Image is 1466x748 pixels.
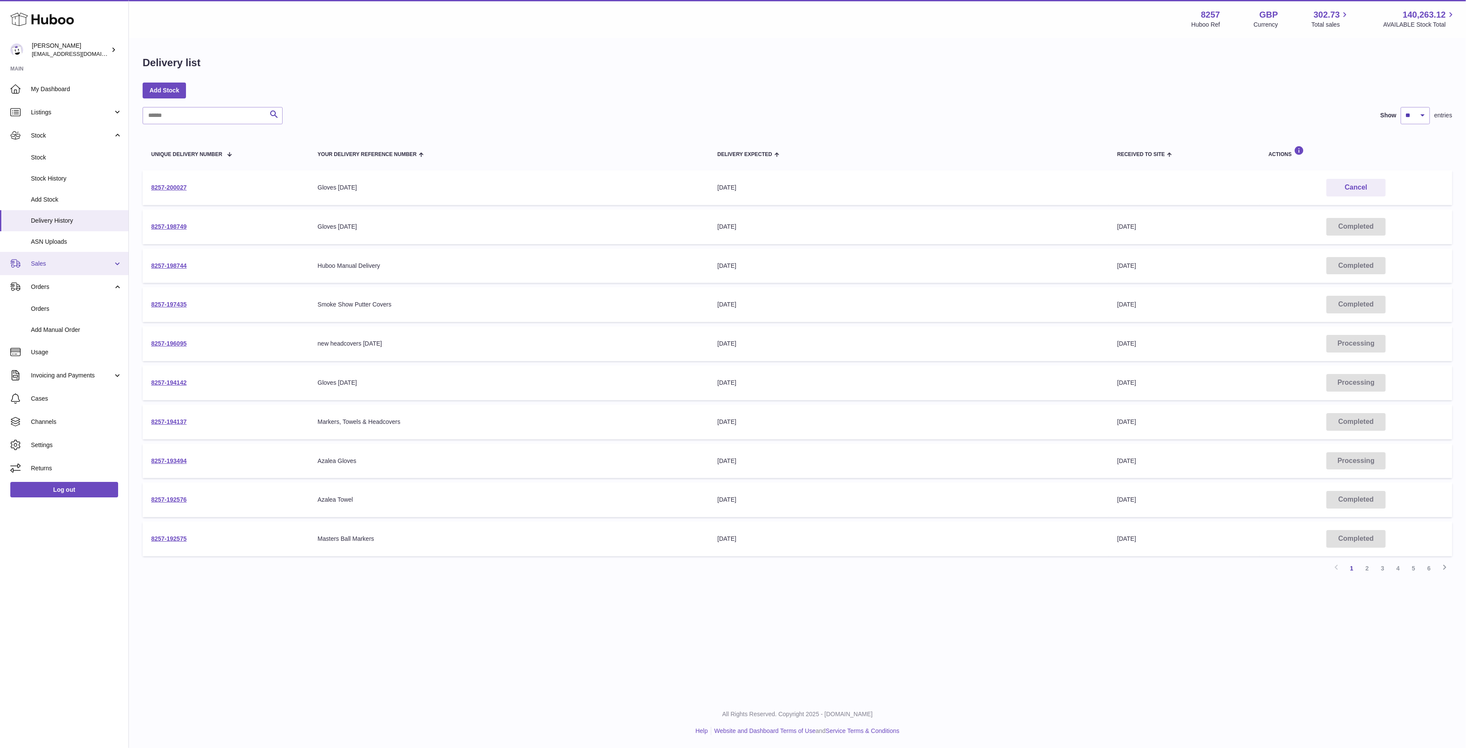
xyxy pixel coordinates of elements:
[1421,561,1437,576] a: 6
[151,223,187,230] a: 8257-198749
[717,262,1100,270] div: [DATE]
[1117,379,1136,386] span: [DATE]
[1259,9,1278,21] strong: GBP
[1383,21,1456,29] span: AVAILABLE Stock Total
[31,85,122,93] span: My Dashboard
[151,535,187,542] a: 8257-192575
[317,418,700,426] div: Markers, Towels & Headcovers
[1381,111,1396,120] label: Show
[31,132,113,140] span: Stock
[151,152,222,157] span: Unique Delivery Number
[1311,21,1350,29] span: Total sales
[1434,111,1452,120] span: entries
[31,175,122,183] span: Stock History
[317,496,700,504] div: Azalea Towel
[317,340,700,348] div: new headcovers [DATE]
[1383,9,1456,29] a: 140,263.12 AVAILABLE Stock Total
[31,196,122,204] span: Add Stock
[1117,340,1136,347] span: [DATE]
[1117,152,1165,157] span: Received to Site
[31,238,122,246] span: ASN Uploads
[1117,301,1136,308] span: [DATE]
[714,727,816,734] a: Website and Dashboard Terms of Use
[717,300,1100,309] div: [DATE]
[695,727,708,734] a: Help
[31,441,122,449] span: Settings
[317,300,700,309] div: Smoke Show Putter Covers
[143,83,186,98] a: Add Stock
[717,535,1100,543] div: [DATE]
[151,340,187,347] a: 8257-196095
[1403,9,1446,21] span: 140,263.12
[1311,9,1350,29] a: 302.73 Total sales
[1326,179,1386,196] button: Cancel
[1117,457,1136,464] span: [DATE]
[31,418,122,426] span: Channels
[136,710,1459,718] p: All Rights Reserved. Copyright 2025 - [DOMAIN_NAME]
[1201,9,1220,21] strong: 8257
[1406,561,1421,576] a: 5
[317,152,417,157] span: Your Delivery Reference Number
[717,496,1100,504] div: [DATE]
[317,457,700,465] div: Azalea Gloves
[1117,496,1136,503] span: [DATE]
[31,260,113,268] span: Sales
[10,43,23,56] img: don@skinsgolf.com
[1117,262,1136,269] span: [DATE]
[31,395,122,403] span: Cases
[151,184,187,191] a: 8257-200027
[1117,223,1136,230] span: [DATE]
[151,301,187,308] a: 8257-197435
[1117,418,1136,425] span: [DATE]
[31,326,122,334] span: Add Manual Order
[1359,561,1375,576] a: 2
[151,418,187,425] a: 8257-194137
[31,283,113,291] span: Orders
[1117,535,1136,542] span: [DATE]
[143,56,201,70] h1: Delivery list
[32,50,126,57] span: [EMAIL_ADDRESS][DOMAIN_NAME]
[317,262,700,270] div: Huboo Manual Delivery
[717,152,772,157] span: Delivery Expected
[1254,21,1278,29] div: Currency
[31,348,122,356] span: Usage
[826,727,899,734] a: Service Terms & Conditions
[317,379,700,387] div: Gloves [DATE]
[31,464,122,472] span: Returns
[717,379,1100,387] div: [DATE]
[317,535,700,543] div: Masters Ball Markers
[31,108,113,116] span: Listings
[151,457,187,464] a: 8257-193494
[10,482,118,497] a: Log out
[1192,21,1220,29] div: Huboo Ref
[717,340,1100,348] div: [DATE]
[1375,561,1390,576] a: 3
[31,371,113,380] span: Invoicing and Payments
[711,727,899,735] li: and
[717,223,1100,231] div: [DATE]
[151,262,187,269] a: 8257-198744
[31,305,122,313] span: Orders
[31,217,122,225] span: Delivery History
[317,184,700,192] div: Gloves [DATE]
[151,496,187,503] a: 8257-192576
[1390,561,1406,576] a: 4
[317,223,700,231] div: Gloves [DATE]
[1344,561,1359,576] a: 1
[151,379,187,386] a: 8257-194142
[717,457,1100,465] div: [DATE]
[31,153,122,162] span: Stock
[717,184,1100,192] div: [DATE]
[32,42,109,58] div: [PERSON_NAME]
[717,418,1100,426] div: [DATE]
[1268,146,1444,157] div: Actions
[1314,9,1340,21] span: 302.73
